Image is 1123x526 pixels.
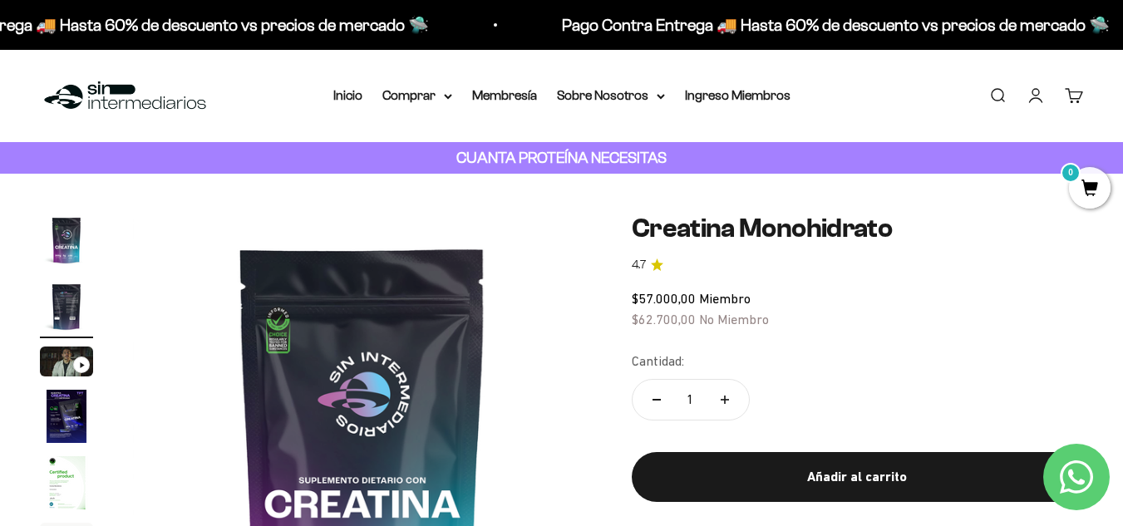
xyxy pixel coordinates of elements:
[40,456,93,514] button: Ir al artículo 5
[632,256,1083,274] a: 4.74.7 de 5.0 estrellas
[40,280,93,333] img: Creatina Monohidrato
[633,380,681,420] button: Reducir cantidad
[632,452,1083,502] button: Añadir al carrito
[40,280,93,338] button: Ir al artículo 2
[40,390,93,448] button: Ir al artículo 4
[40,214,93,272] button: Ir al artículo 1
[632,256,646,274] span: 4.7
[632,312,696,327] span: $62.700,00
[665,466,1050,488] div: Añadir al carrito
[333,88,362,102] a: Inicio
[1061,163,1081,183] mark: 0
[701,380,749,420] button: Aumentar cantidad
[685,88,791,102] a: Ingreso Miembros
[40,214,93,267] img: Creatina Monohidrato
[472,88,537,102] a: Membresía
[557,85,665,106] summary: Sobre Nosotros
[632,351,684,372] label: Cantidad:
[699,312,769,327] span: No Miembro
[40,456,93,509] img: Creatina Monohidrato
[1069,180,1111,199] a: 0
[632,214,1083,243] h1: Creatina Monohidrato
[40,390,93,443] img: Creatina Monohidrato
[40,347,93,381] button: Ir al artículo 3
[553,12,1101,38] p: Pago Contra Entrega 🚚 Hasta 60% de descuento vs precios de mercado 🛸
[632,291,696,306] span: $57.000,00
[456,149,667,166] strong: CUANTA PROTEÍNA NECESITAS
[382,85,452,106] summary: Comprar
[699,291,751,306] span: Miembro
